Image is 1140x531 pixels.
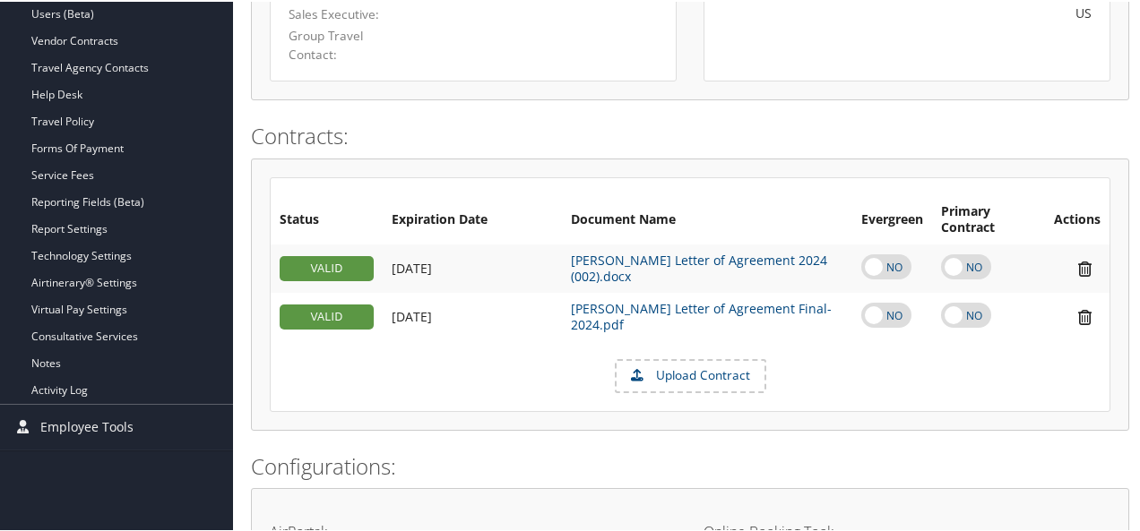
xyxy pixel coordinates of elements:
[40,403,134,448] span: Employee Tools
[392,306,432,323] span: [DATE]
[280,303,374,328] div: VALID
[932,194,1045,243] th: Primary Contract
[1045,194,1110,243] th: Actions
[571,250,827,283] a: [PERSON_NAME] Letter of Agreement 2024 (002).docx
[562,194,852,243] th: Document Name
[289,4,393,21] label: Sales Executive:
[1069,306,1101,325] i: Remove Contract
[392,307,553,323] div: Add/Edit Date
[383,194,562,243] th: Expiration Date
[251,119,1129,150] h2: Contracts:
[852,194,932,243] th: Evergreen
[571,298,832,331] a: [PERSON_NAME] Letter of Agreement Final-2024.pdf
[280,254,374,279] div: VALID
[392,259,553,275] div: Add/Edit Date
[822,2,1092,21] div: US
[289,25,393,62] label: Group Travel Contact:
[392,258,432,275] span: [DATE]
[1069,258,1101,277] i: Remove Contract
[251,450,1129,480] h2: Configurations:
[617,359,764,390] label: Upload Contract
[271,194,383,243] th: Status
